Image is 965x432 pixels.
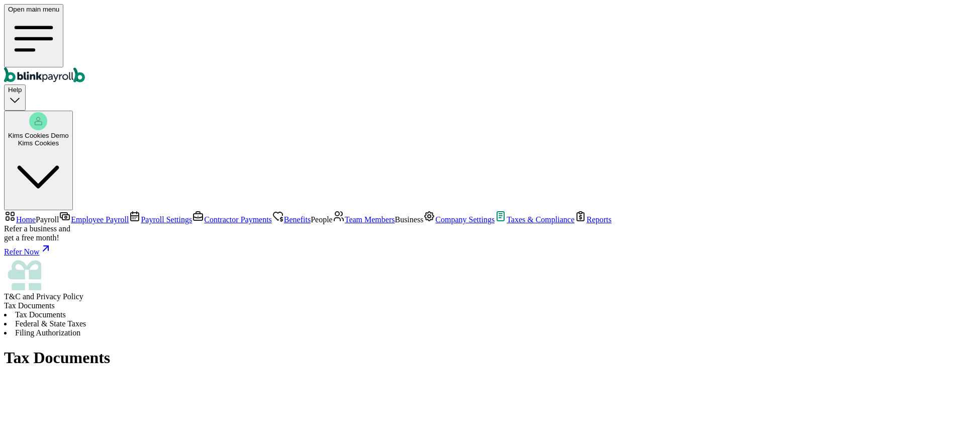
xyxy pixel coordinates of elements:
[4,4,63,67] button: Open main menu
[8,132,69,139] span: Kims Cookies Demo
[4,111,73,211] button: Kims Cookies DemoKims Cookies
[204,215,272,224] span: Contractor Payments
[192,215,272,224] a: Contractor Payments
[574,215,612,224] a: Reports
[129,215,192,224] a: Payroll Settings
[8,139,69,147] div: Kims Cookies
[311,215,333,224] span: People
[587,215,612,224] span: Reports
[395,215,423,224] span: Business
[495,215,574,224] a: Taxes & Compliance
[333,215,395,224] a: Team Members
[4,224,961,242] div: Refer a business and get a free month!
[435,215,495,224] span: Company Settings
[4,84,26,110] button: Help
[59,215,129,224] a: Employee Payroll
[16,215,36,224] span: Home
[36,215,59,224] span: Payroll
[8,86,22,94] span: Help
[345,215,395,224] span: Team Members
[71,215,129,224] span: Employee Payroll
[4,215,36,224] a: Home
[272,215,311,224] a: Benefits
[4,349,961,367] h1: Tax Documents
[423,215,495,224] a: Company Settings
[4,292,83,301] span: and
[36,292,83,301] span: Privacy Policy
[4,210,961,301] nav: Sidebar
[4,301,55,310] span: Tax Documents
[4,292,21,301] span: T&C
[4,242,961,256] a: Refer Now
[4,319,961,328] li: Federal & State Taxes
[8,6,59,13] span: Open main menu
[141,215,192,224] span: Payroll Settings
[284,215,311,224] span: Benefits
[507,215,574,224] span: Taxes & Compliance
[798,323,965,432] iframe: Chat Widget
[4,310,961,319] li: Tax Documents
[4,328,961,337] li: Filing Authorization
[4,4,961,84] nav: Global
